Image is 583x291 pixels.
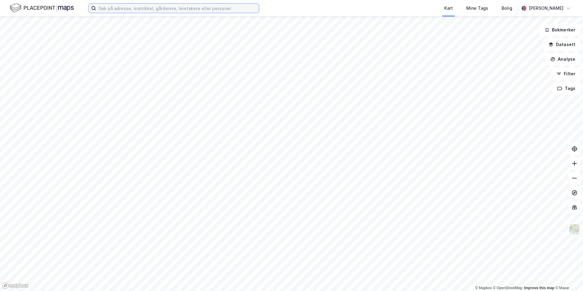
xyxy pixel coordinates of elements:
[10,3,74,13] img: logo.f888ab2527a4732fd821a326f86c7f29.svg
[444,5,453,12] div: Kart
[545,53,581,65] button: Analyse
[529,5,563,12] div: [PERSON_NAME]
[553,262,583,291] iframe: Chat Widget
[96,4,259,13] input: Søk på adresse, matrikkel, gårdeiere, leietakere eller personer
[466,5,488,12] div: Mine Tags
[524,286,554,290] a: Improve this map
[502,5,512,12] div: Bolig
[2,282,29,289] a: Mapbox homepage
[551,68,581,80] button: Filter
[493,286,523,290] a: OpenStreetMap
[539,24,581,36] button: Bokmerker
[569,224,580,235] img: Z
[543,38,581,51] button: Datasett
[475,286,492,290] a: Mapbox
[552,82,581,95] button: Tags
